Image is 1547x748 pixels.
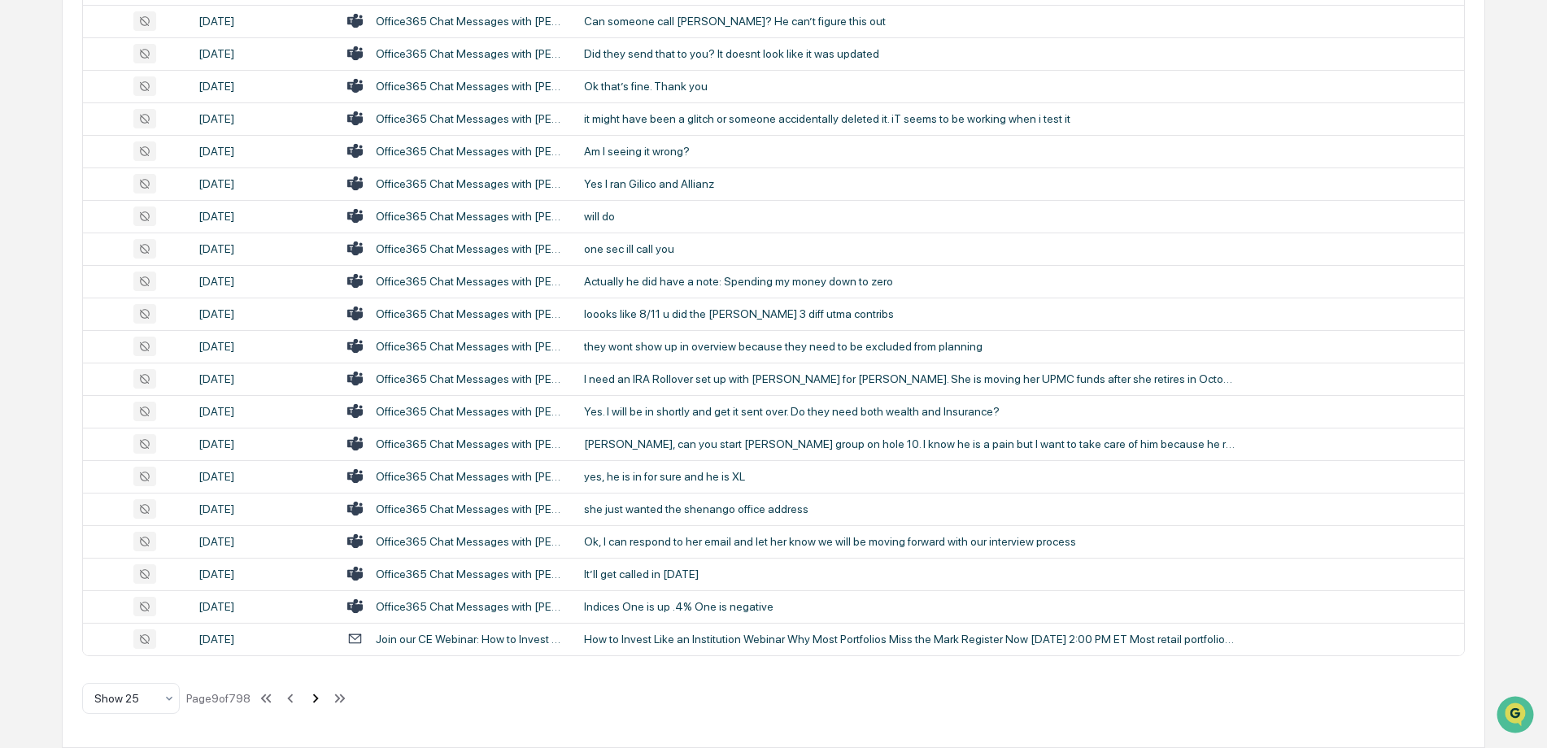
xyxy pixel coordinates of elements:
a: 🔎Data Lookup [10,229,109,259]
div: Office365 Chat Messages with [PERSON_NAME], [PERSON_NAME], CFA® on [DATE] [376,242,564,255]
div: [DATE] [198,112,328,125]
div: Office365 Chat Messages with [PERSON_NAME], CRPC™, AIF®, [PERSON_NAME], CRPC™, [PERSON_NAME], CPA... [376,405,564,418]
div: Can someone call [PERSON_NAME]? He can’t figure this out [584,15,1235,28]
div: Office365 Chat Messages with [PERSON_NAME], CFA®, [PERSON_NAME], CRPC™, [PERSON_NAME], [PERSON_NA... [376,372,564,385]
div: [DATE] [198,502,328,515]
div: will do [584,210,1235,223]
div: Office365 Chat Messages with [PERSON_NAME], CRPC™, [PERSON_NAME] on [DATE] [376,340,564,353]
div: she just wanted the shenango office address [584,502,1235,515]
div: Office365 Chat Messages with [PERSON_NAME], CFA®, [PERSON_NAME] on [DATE] [376,568,564,581]
div: Office365 Chat Messages with [PERSON_NAME], CRPC™, [PERSON_NAME], [PERSON_NAME] on [DATE] [376,112,564,125]
div: Office365 Chat Messages with [PERSON_NAME], CRPC™, [PERSON_NAME], CFA® on [DATE] [376,600,564,613]
div: Start new chat [55,124,267,141]
div: [DATE] [198,372,328,385]
div: [DATE] [198,340,328,353]
div: Office365 Chat Messages with [PERSON_NAME], [PERSON_NAME] on [DATE] [376,502,564,515]
div: Join our CE Webinar: How to Invest Like an Institution [376,633,564,646]
div: 🗄️ [118,207,131,220]
div: Office365 Chat Messages with [PERSON_NAME], CFA®, [PERSON_NAME] on [DATE] [376,307,564,320]
span: Attestations [134,205,202,221]
div: We're available if you need us! [55,141,206,154]
div: Office365 Chat Messages with [PERSON_NAME], [PERSON_NAME], CRPC™ on [DATE] [376,80,564,93]
div: [DATE] [198,437,328,450]
div: [DATE] [198,145,328,158]
div: Yes I ran Gilico and Allianz [584,177,1235,190]
input: Clear [42,74,268,91]
a: Powered byPylon [115,275,197,288]
p: How can we help? [16,34,296,60]
div: [DATE] [198,633,328,646]
img: 1746055101610-c473b297-6a78-478c-a979-82029cc54cd1 [16,124,46,154]
div: Am I seeing it wrong? [584,145,1235,158]
div: Office365 Chat Messages with [PERSON_NAME], [PERSON_NAME], CPA on [DATE] [376,275,564,288]
div: [DATE] [198,275,328,288]
div: Office365 Chat Messages with [PERSON_NAME], CFA®, [PERSON_NAME], CRPC™, [PERSON_NAME], [PERSON_NA... [376,15,564,28]
div: Ok, I can respond to her email and let her know we will be moving forward with our interview process [584,535,1235,548]
span: Data Lookup [33,236,102,252]
button: Start new chat [277,129,296,149]
div: [DATE] [198,405,328,418]
div: [DATE] [198,307,328,320]
div: [DATE] [198,535,328,548]
div: [PERSON_NAME], can you start [PERSON_NAME] group on hole 10. I know he is a pain but I want to ta... [584,437,1235,450]
div: [DATE] [198,80,328,93]
div: one sec ill call you [584,242,1235,255]
div: Office365 Chat Messages with [PERSON_NAME], [PERSON_NAME], CRPC™ on [DATE] [376,47,564,60]
div: [DATE] [198,177,328,190]
div: 🔎 [16,237,29,250]
div: 🖐️ [16,207,29,220]
div: [DATE] [198,15,328,28]
a: 🗄️Attestations [111,198,208,228]
div: How to Invest Like an Institution Webinar Why Most Portfolios Miss the Mark Register Now [DATE] 2... [584,633,1235,646]
div: [DATE] [198,600,328,613]
div: I need an IRA Rollover set up with [PERSON_NAME] for [PERSON_NAME]. She is moving her UPMC funds ... [584,372,1235,385]
div: it might have been a glitch or someone accidentally deleted it. iT seems to be working when i tes... [584,112,1235,125]
div: [DATE] [198,568,328,581]
div: Did they send that to you? It doesnt look like it was updated [584,47,1235,60]
div: [DATE] [198,210,328,223]
div: yes, he is in for sure and he is XL [584,470,1235,483]
span: Pylon [162,276,197,288]
div: Ok that’s fine. Thank you [584,80,1235,93]
span: Preclearance [33,205,105,221]
iframe: Open customer support [1495,694,1539,738]
div: Yes. I will be in shortly and get it sent over. Do they need both wealth and Insurance? [584,405,1235,418]
div: [DATE] [198,470,328,483]
div: Office365 Chat Messages with [PERSON_NAME], CRPC™, AIF®, [PERSON_NAME] on [DATE] [376,177,564,190]
div: Office365 Chat Messages with [PERSON_NAME], [PERSON_NAME] on [DATE] [376,470,564,483]
div: Office365 Chat Messages with [PERSON_NAME], [PERSON_NAME], CRPC™, AIF® on [DATE] [376,535,564,548]
div: Office365 Chat Messages with [PERSON_NAME], CRPC™, [PERSON_NAME] on [DATE] [376,210,564,223]
div: Office365 Chat Messages with [PERSON_NAME], [PERSON_NAME] on [DATE] [376,437,564,450]
div: they wont show up in overview because they need to be excluded from planning [584,340,1235,353]
div: [DATE] [198,242,328,255]
a: 🖐️Preclearance [10,198,111,228]
div: Page 9 of 798 [186,692,251,705]
div: Office365 Chat Messages with [PERSON_NAME], CRPC™, [PERSON_NAME], CRPC™, AIF® on [DATE] [376,145,564,158]
div: It’ll get called in [DATE] [584,568,1235,581]
div: Indices One is up .4% One is negative [584,600,1235,613]
div: Actually he did have a note: Spending my money down to zero [584,275,1235,288]
div: [DATE] [198,47,328,60]
div: loooks like 8/11 u did the [PERSON_NAME] 3 diff utma contribs [584,307,1235,320]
